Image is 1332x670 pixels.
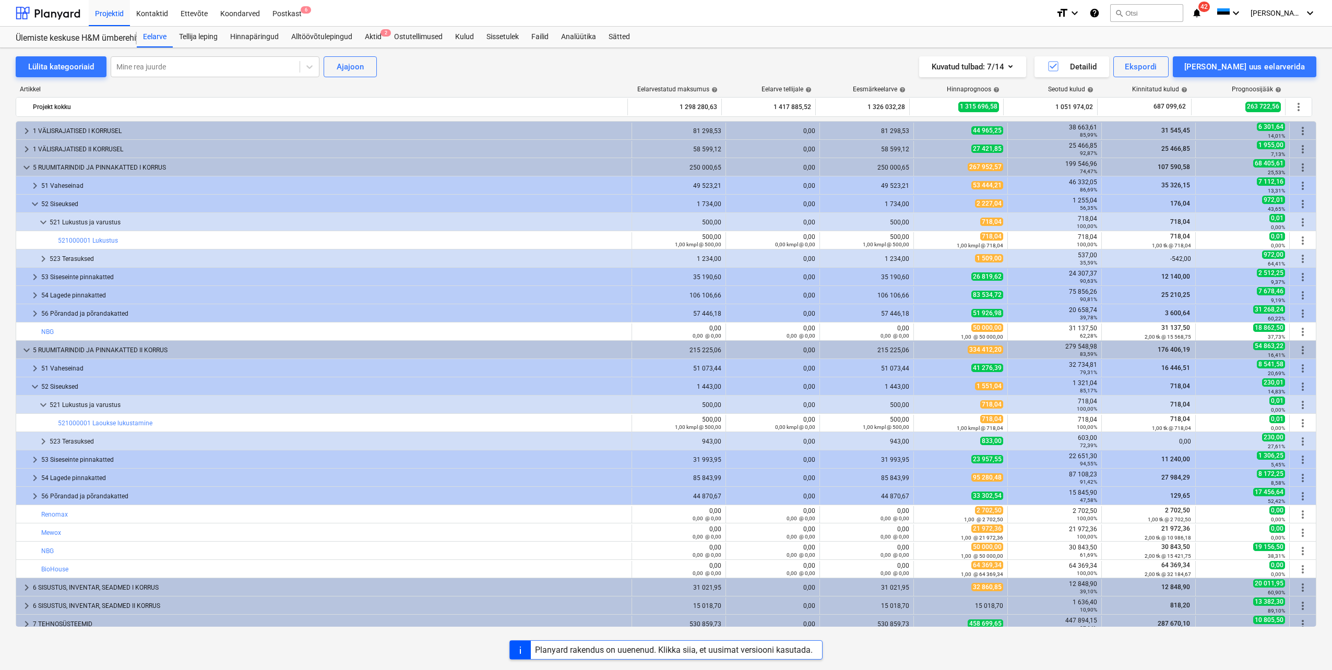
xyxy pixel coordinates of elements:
span: 50 000,00 [971,324,1003,332]
span: Rohkem tegevusi [1292,101,1305,113]
div: Eelarve tellijale [762,86,812,93]
div: 0,00 [730,127,815,135]
span: 0,01 [1269,214,1285,222]
span: keyboard_arrow_down [37,216,50,229]
span: Rohkem tegevusi [1297,380,1309,393]
div: 106 106,66 [636,292,721,299]
a: Failid [525,27,555,47]
span: keyboard_arrow_right [20,143,33,155]
div: 5 RUUMITARINDID JA PINNAKATTED II KORRUS [33,342,627,358]
small: 14,83% [1268,389,1285,394]
span: 1 315 696,58 [958,102,999,112]
small: 74,47% [1080,169,1097,174]
span: search [1115,9,1123,17]
span: Rohkem tegevusi [1297,417,1309,429]
div: Seotud kulud [1048,86,1093,93]
div: 1 VÄLISRAJATISED II KORRUSEL [33,141,627,158]
div: 58 599,12 [636,146,721,153]
small: 79,31% [1080,369,1097,375]
div: 521 Lukustus ja varustus [50,397,627,413]
span: 25 466,85 [1160,145,1191,152]
span: Rohkem tegevusi [1297,527,1309,539]
i: Abikeskus [1089,7,1100,19]
span: help [991,87,1000,93]
div: Aktid [359,27,388,47]
small: 0,00% [1271,407,1285,413]
div: 24 307,37 [1012,270,1097,284]
small: 13,31% [1268,188,1285,194]
div: Ülemiste keskuse H&M ümberehitustööd [HMÜLEMISTE] [16,33,124,44]
div: 500,00 [636,233,721,248]
button: Lülita kategooriaid [16,56,106,77]
span: Rohkem tegevusi [1297,198,1309,210]
span: 2 227,04 [975,199,1003,208]
small: 100,00% [1077,406,1097,412]
span: help [1273,87,1281,93]
div: 35 190,60 [636,273,721,281]
span: 718,04 [1169,382,1191,390]
div: Kinnitatud kulud [1132,86,1187,93]
span: 31 137,50 [1160,324,1191,331]
span: Rohkem tegevusi [1297,234,1309,247]
div: 31 137,50 [1012,325,1097,339]
span: 42 [1198,2,1210,12]
div: Analüütika [555,27,602,47]
div: 0,00 [636,325,721,339]
span: 8 541,58 [1257,360,1285,368]
span: Rohkem tegevusi [1297,344,1309,356]
small: 39,78% [1080,315,1097,320]
div: 0,00 [730,310,815,317]
div: 53 Siseseinte pinnakatted [41,269,627,285]
span: 31 268,24 [1253,305,1285,314]
div: 52 Siseuksed [41,378,627,395]
small: 0,00 kmpl @ 0,00 [775,242,815,247]
div: 49 523,21 [824,182,909,189]
span: 230,01 [1262,378,1285,387]
span: keyboard_arrow_right [29,180,41,192]
small: 0,00% [1271,243,1285,248]
span: 83 534,72 [971,291,1003,299]
div: 523 Terasuksed [50,250,627,267]
div: 1 417 885,52 [726,99,811,115]
div: 537,00 [1012,252,1097,266]
small: 85,99% [1080,132,1097,138]
div: Eelarve [137,27,173,47]
div: 58 599,12 [824,146,909,153]
span: keyboard_arrow_down [20,344,33,356]
div: 0,00 [824,325,909,339]
div: 1 234,00 [824,255,909,262]
span: Rohkem tegevusi [1297,289,1309,302]
small: 43,65% [1268,206,1285,212]
div: 500,00 [636,401,721,409]
small: 86,69% [1080,187,1097,193]
div: 0,00 [730,325,815,339]
span: 44 965,25 [971,126,1003,135]
span: 1 955,00 [1257,141,1285,149]
small: 0,00 @ 0,00 [787,333,815,339]
div: Lülita kategooriaid [28,60,94,74]
small: 83,59% [1080,351,1097,357]
a: Aktid2 [359,27,388,47]
span: 54 863,22 [1253,342,1285,350]
i: format_size [1056,7,1068,19]
div: Alltöövõtulepingud [285,27,359,47]
span: keyboard_arrow_right [20,125,33,137]
div: Ajajoon [337,60,364,74]
span: 176,04 [1169,200,1191,207]
div: 0,00 [730,383,815,390]
small: 60,22% [1268,316,1285,321]
span: 972,01 [1262,196,1285,204]
small: 35,59% [1080,260,1097,266]
a: Tellija leping [173,27,224,47]
div: Projekt kokku [33,99,623,115]
small: 1,00 kmpl @ 500,00 [863,242,909,247]
small: 62,28% [1080,333,1097,339]
span: Rohkem tegevusi [1297,435,1309,448]
span: 1 551,04 [975,382,1003,390]
span: Rohkem tegevusi [1297,307,1309,320]
div: 1 734,00 [636,200,721,208]
div: 0,00 [730,219,815,226]
span: keyboard_arrow_right [29,307,41,320]
small: 0,00% [1271,224,1285,230]
button: Detailid [1034,56,1109,77]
